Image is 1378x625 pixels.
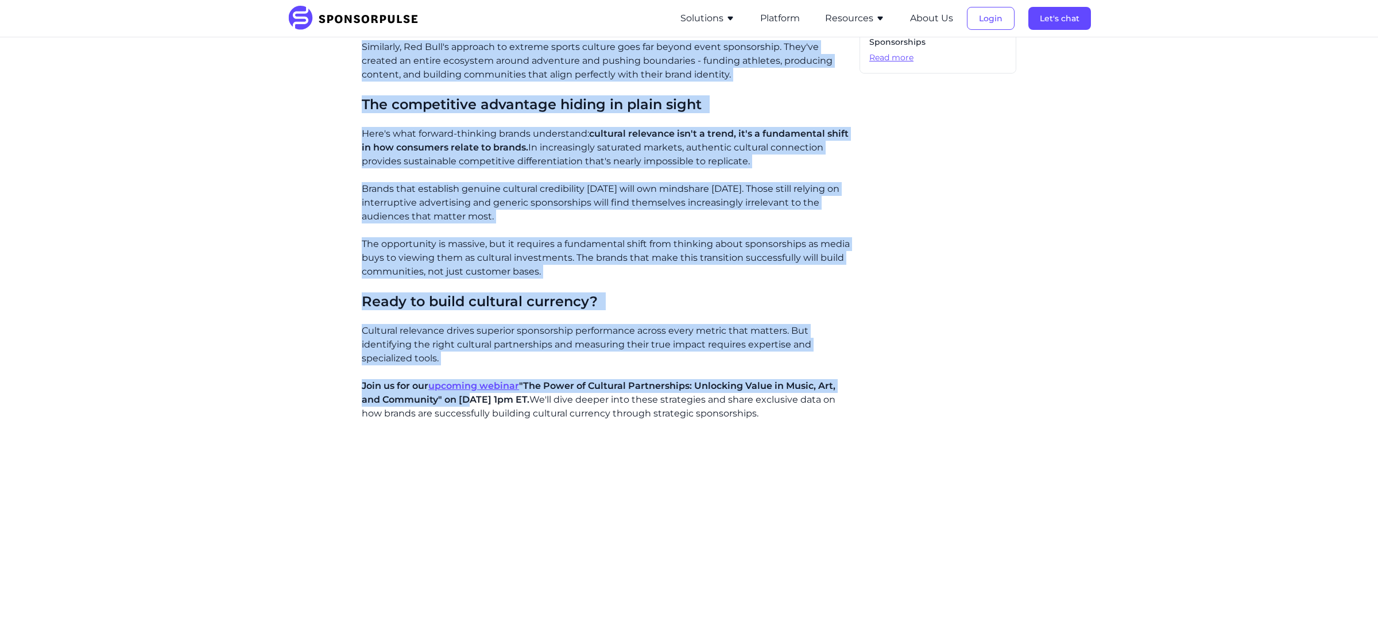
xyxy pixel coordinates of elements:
p: We'll dive deeper into these strategies and share exclusive data on how brands are successfully b... [362,379,850,420]
button: Platform [760,11,800,25]
a: About Us [910,13,953,24]
span: Ready to build cultural currency? [362,293,598,310]
a: upcoming webinar [428,380,519,391]
a: Let's chat [1028,13,1091,24]
button: Login [967,7,1015,30]
button: Resources [825,11,885,25]
p: Cultural relevance drives superior sponsorship performance across every metric that matters. But ... [362,324,850,365]
span: cultural relevance isn't a trend, it's a fundamental shift in how consumers relate to brands. [362,128,849,153]
p: Here's what forward-thinking brands understand: In increasingly saturated markets, authentic cult... [362,127,850,168]
a: Login [967,13,1015,24]
span: "The Power of Cultural Partnerships: Unlocking Value in Music, Art, and Community" on [DATE] 1pm ET. [362,380,835,405]
span: Read more [869,52,1007,64]
span: The competitive advantage hiding in plain sight [362,96,702,113]
img: SponsorPulse [287,6,427,31]
span: Join us for our [362,380,428,391]
p: Brands that establish genuine cultural credibility [DATE] will own mindshare [DATE]. Those still ... [362,182,850,223]
button: Let's chat [1028,7,1091,30]
p: Similarly, Red Bull's approach to extreme sports culture goes far beyond event sponsorship. They'... [362,40,850,82]
iframe: Chat Widget [1321,570,1378,625]
p: The opportunity is massive, but it requires a fundamental shift from thinking about sponsorships ... [362,237,850,279]
a: Platform [760,13,800,24]
button: Solutions [680,11,735,25]
button: About Us [910,11,953,25]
